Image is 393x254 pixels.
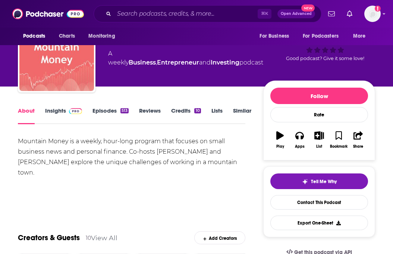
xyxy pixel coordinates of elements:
[171,107,201,124] a: Credits10
[330,144,348,149] div: Bookmark
[276,144,284,149] div: Play
[270,173,368,189] button: tell me why sparkleTell Me Why
[83,29,125,43] button: open menu
[114,8,258,20] input: Search podcasts, credits, & more...
[375,6,381,12] svg: Add a profile image
[281,12,312,16] span: Open Advanced
[45,107,82,124] a: InsightsPodchaser Pro
[270,126,290,153] button: Play
[353,31,366,41] span: More
[92,107,129,124] a: Episodes513
[211,59,239,66] a: Investing
[120,108,129,113] div: 513
[194,108,201,113] div: 10
[325,7,338,20] a: Show notifications dropdown
[156,59,157,66] span: ,
[270,195,368,210] a: Contact This Podcast
[270,88,368,104] button: Follow
[211,107,223,124] a: Lists
[302,179,308,185] img: tell me why sparkle
[88,31,115,41] span: Monitoring
[353,144,363,149] div: Share
[364,6,381,22] span: Logged in as isabellaN
[329,126,348,153] button: Bookmark
[18,136,245,178] div: Mountain Money is a weekly, hour-long program that focuses on small business news and personal fi...
[303,31,339,41] span: For Podcasters
[19,16,94,91] img: Mountain Money
[23,31,45,41] span: Podcasts
[311,179,337,185] span: Tell Me Why
[54,29,79,43] a: Charts
[364,6,381,22] img: User Profile
[91,234,117,242] a: View All
[18,233,80,242] a: Creators & Guests
[277,9,315,18] button: Open AdvancedNew
[12,7,84,21] img: Podchaser - Follow, Share and Rate Podcasts
[94,5,321,22] div: Search podcasts, credits, & more...
[349,126,368,153] button: Share
[108,49,263,67] div: A weekly podcast
[298,29,349,43] button: open menu
[157,59,199,66] a: Entrepreneur
[18,29,55,43] button: open menu
[69,108,82,114] img: Podchaser Pro
[290,126,309,153] button: Apps
[139,107,161,124] a: Reviews
[254,29,298,43] button: open menu
[270,216,368,230] button: Export One-Sheet
[18,107,35,124] a: About
[86,235,91,241] div: 10
[344,7,355,20] a: Show notifications dropdown
[129,59,156,66] a: Business
[301,4,315,12] span: New
[286,56,364,61] span: Good podcast? Give it some love!
[295,144,305,149] div: Apps
[270,107,368,122] div: Rate
[316,144,322,149] div: List
[258,9,271,19] span: ⌘ K
[309,126,329,153] button: List
[233,107,251,124] a: Similar
[59,31,75,41] span: Charts
[199,59,211,66] span: and
[364,6,381,22] button: Show profile menu
[348,29,375,43] button: open menu
[260,31,289,41] span: For Business
[194,231,245,244] div: Add Creators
